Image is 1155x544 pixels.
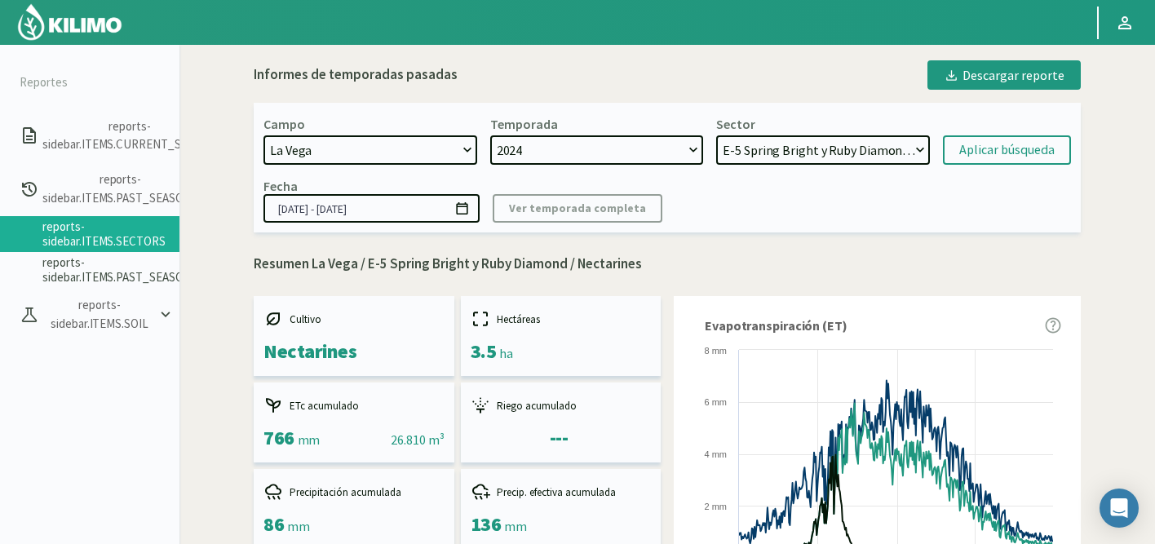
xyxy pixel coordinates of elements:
[959,140,1055,160] div: Aplicar búsqueda
[1100,489,1139,528] div: Open Intercom Messenger
[298,431,320,448] span: mm
[16,2,123,42] img: Kilimo
[705,502,728,511] text: 2 mm
[471,482,652,502] div: Precip. efectiva acumulada
[705,346,728,356] text: 8 mm
[263,425,294,450] span: 766
[461,296,662,376] kil-mini-card: report-summary-cards.HECTARES
[471,396,652,415] div: Riego acumulado
[263,178,298,194] div: Fecha
[263,482,445,502] div: Precipitación acumulada
[471,309,652,329] div: Hectáreas
[461,383,662,462] kil-mini-card: report-summary-cards.ACCUMULATED_IRRIGATION
[263,396,445,415] div: ETc acumulado
[927,60,1081,90] button: Descargar reporte
[42,219,179,249] a: reports-sidebar.ITEMS.SECTORS
[287,518,309,534] span: mm
[39,170,198,208] p: reports-sidebar.ITEMS.PAST_SEASONS
[471,338,497,364] span: 3.5
[490,116,558,132] div: Temporada
[263,194,480,223] input: dd/mm/yyyy - dd/mm/yyyy
[705,397,728,407] text: 6 mm
[39,296,157,334] p: reports-sidebar.ITEMS.SOIL
[391,430,444,449] div: 26.810 m³
[550,425,569,450] span: ---
[499,345,512,361] span: ha
[705,316,847,335] span: Evapotranspiración (ET)
[716,116,755,132] div: Sector
[263,511,284,537] span: 86
[254,64,458,86] div: Informes de temporadas pasadas
[943,135,1071,165] button: Aplicar búsqueda
[39,117,217,155] p: reports-sidebar.ITEMS.CURRENT_SEASON
[263,338,356,364] span: Nectarines
[254,254,1081,275] p: Resumen La Vega / E-5 Spring Bright y Ruby Diamond / Nectarines
[504,518,526,534] span: mm
[944,65,1064,85] div: Descargar reporte
[254,383,454,462] kil-mini-card: report-summary-cards.ACCUMULATED_ETC
[705,449,728,459] text: 4 mm
[263,116,305,132] div: Campo
[254,296,454,376] kil-mini-card: report-summary-cards.CROP
[263,309,445,329] div: Cultivo
[42,255,179,285] a: reports-sidebar.ITEMS.PAST_SEASONS_HYDRIC_BALANCE
[471,511,502,537] span: 136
